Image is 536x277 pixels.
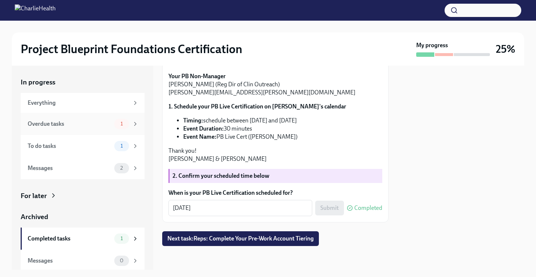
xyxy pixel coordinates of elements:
[15,4,56,16] img: CharlieHealth
[168,72,382,97] p: [PERSON_NAME] (Reg Dir of Clin Outreach) [PERSON_NAME][EMAIL_ADDRESS][PERSON_NAME][DOMAIN_NAME]
[183,117,382,125] li: schedule between [DATE] and [DATE]
[162,231,319,246] button: Next task:Reps: Complete Your Pre-Work Account Tiering
[28,120,111,128] div: Overdue tasks
[183,125,382,133] li: 30 minutes
[116,236,127,241] span: 1
[354,205,382,211] span: Completed
[116,143,127,149] span: 1
[21,250,145,272] a: Messages0
[21,191,47,201] div: For later
[28,99,129,107] div: Everything
[21,113,145,135] a: Overdue tasks1
[21,77,145,87] a: In progress
[21,157,145,179] a: Messages2
[168,103,346,110] strong: 1. Schedule your PB Live Certification on [PERSON_NAME]'s calendar
[183,125,224,132] strong: Event Duration:
[183,133,382,141] li: PB Live Cert ([PERSON_NAME])
[21,228,145,250] a: Completed tasks1
[173,204,308,212] textarea: [DATE]
[116,121,127,127] span: 1
[28,257,111,265] div: Messages
[21,42,242,56] h2: Project Blueprint Foundations Certification
[21,212,145,222] a: Archived
[183,117,203,124] strong: Timing:
[168,73,226,80] strong: Your PB Non-Manager
[168,189,382,197] label: When is your PB Live Certification scheduled for?
[21,135,145,157] a: To do tasks1
[28,235,111,243] div: Completed tasks
[21,93,145,113] a: Everything
[115,258,128,263] span: 0
[183,133,216,140] strong: Event Name:
[116,165,127,171] span: 2
[416,41,448,49] strong: My progress
[173,172,269,179] strong: 2. Confirm your scheduled time below
[28,164,111,172] div: Messages
[167,235,314,242] span: Next task : Reps: Complete Your Pre-Work Account Tiering
[168,147,382,163] p: Thank you! [PERSON_NAME] & [PERSON_NAME]
[28,142,111,150] div: To do tasks
[496,42,515,56] h3: 25%
[21,191,145,201] a: For later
